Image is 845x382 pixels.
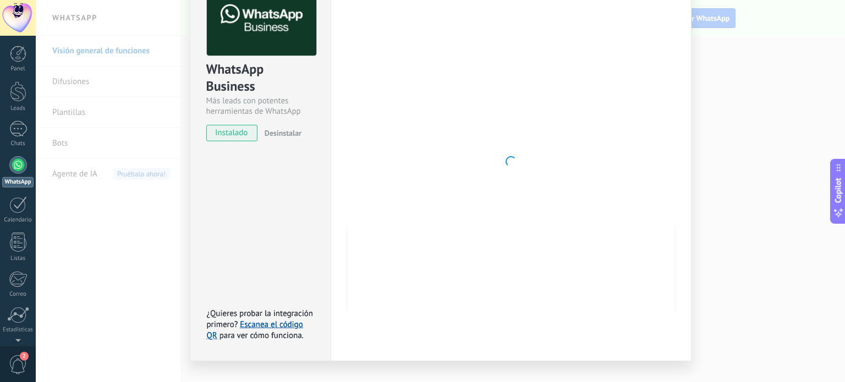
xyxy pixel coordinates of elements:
[2,177,34,187] div: WhatsApp
[2,65,34,73] div: Panel
[207,125,257,141] span: instalado
[2,217,34,224] div: Calendario
[265,128,301,138] span: Desinstalar
[2,140,34,147] div: Chats
[206,96,315,117] div: Más leads con potentes herramientas de WhatsApp
[2,326,34,334] div: Estadísticas
[207,319,303,341] a: Escanea el código QR
[2,105,34,112] div: Leads
[20,352,29,361] span: 2
[2,291,34,298] div: Correo
[260,125,301,141] button: Desinstalar
[207,308,314,330] span: ¿Quieres probar la integración primero?
[220,330,304,341] span: para ver cómo funciona.
[2,255,34,262] div: Listas
[206,60,315,96] div: WhatsApp Business
[833,178,844,203] span: Copilot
